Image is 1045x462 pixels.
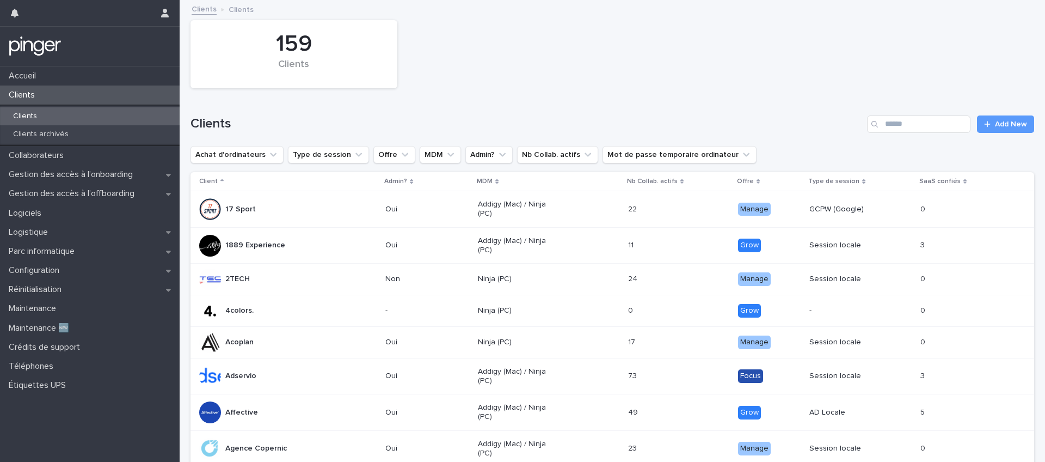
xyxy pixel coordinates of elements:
[920,239,927,250] p: 3
[4,323,78,333] p: Maintenance 🆕
[225,444,287,453] p: Agence Copernic
[4,71,45,81] p: Accueil
[478,200,556,218] p: Addigy (Mac) / Ninja (PC)
[229,3,254,15] p: Clients
[628,369,639,381] p: 73
[628,442,639,453] p: 23
[920,336,927,347] p: 0
[385,444,463,453] p: Oui
[738,239,761,252] div: Grow
[809,241,887,250] p: Session locale
[385,241,463,250] p: Oui
[920,406,927,417] p: 5
[4,208,50,218] p: Logiciels
[627,175,678,187] p: Nb Collab. actifs
[809,408,887,417] p: AD Locale
[385,408,463,417] p: Oui
[190,116,863,132] h1: Clients
[738,272,771,286] div: Manage
[628,336,637,347] p: 17
[190,358,1034,394] tr: AdservioOuiAddigy (Mac) / Ninja (PC)7373 FocusSession locale33
[225,306,254,315] p: 4colors.
[4,284,70,295] p: Réinitialisation
[385,338,463,347] p: Oui
[4,150,72,161] p: Collaborateurs
[288,146,369,163] button: Type de session
[4,303,65,314] p: Maintenance
[385,306,463,315] p: -
[628,239,636,250] p: 11
[190,227,1034,264] tr: 1889 ExperienceOuiAddigy (Mac) / Ninja (PC)1111 GrowSession locale33
[809,306,887,315] p: -
[919,175,961,187] p: SaaS confiés
[809,444,887,453] p: Session locale
[190,146,284,163] button: Achat d'ordinateurs
[4,112,46,121] p: Clients
[477,175,493,187] p: MDM
[199,175,218,187] p: Client
[420,146,461,163] button: MDM
[4,227,57,238] p: Logistique
[478,236,556,255] p: Addigy (Mac) / Ninja (PC)
[517,146,598,163] button: Nb Collab. actifs
[478,306,556,315] p: Ninja (PC)
[225,372,256,381] p: Adservio
[4,246,83,257] p: Parc informatique
[737,175,754,187] p: Offre
[995,120,1027,128] span: Add New
[384,175,407,187] p: Admin?
[920,369,927,381] p: 3
[225,338,254,347] p: Acoplan
[4,90,44,100] p: Clients
[478,338,556,347] p: Ninja (PC)
[920,304,927,315] p: 0
[4,130,77,139] p: Clients archivés
[478,367,556,386] p: Addigy (Mac) / Ninja (PC)
[478,275,556,284] p: Ninja (PC)
[4,380,75,391] p: Étiquettes UPS
[920,203,927,214] p: 0
[808,175,859,187] p: Type de session
[225,241,285,250] p: 1889 Experience
[190,295,1034,327] tr: 4colors.-Ninja (PC)00 Grow-00
[373,146,415,163] button: Offre
[738,406,761,420] div: Grow
[4,189,143,199] p: Gestion des accès à l’offboarding
[920,442,927,453] p: 0
[738,369,763,383] div: Focus
[603,146,757,163] button: Mot de passe temporaire ordinateur
[809,338,887,347] p: Session locale
[977,115,1034,133] a: Add New
[225,275,250,284] p: 2TECH
[190,394,1034,431] tr: AffectiveOuiAddigy (Mac) / Ninja (PC)4949 GrowAD Locale55
[809,372,887,381] p: Session locale
[4,169,142,180] p: Gestion des accès à l’onboarding
[225,408,258,417] p: Affective
[809,205,887,214] p: GCPW (Google)
[738,304,761,318] div: Grow
[478,440,556,458] p: Addigy (Mac) / Ninja (PC)
[4,342,89,352] p: Crédits de support
[628,304,635,315] p: 0
[192,2,217,15] a: Clients
[738,336,771,349] div: Manage
[190,326,1034,358] tr: AcoplanOuiNinja (PC)1717 ManageSession locale00
[385,205,463,214] p: Oui
[628,272,640,284] p: 24
[385,372,463,381] p: Oui
[190,264,1034,295] tr: 2TECHNonNinja (PC)2424 ManageSession locale00
[465,146,513,163] button: Admin?
[809,275,887,284] p: Session locale
[628,203,639,214] p: 22
[209,59,379,82] div: Clients
[628,406,640,417] p: 49
[9,35,62,57] img: mTgBEunGTSyRkCgitkcU
[867,115,970,133] input: Search
[4,361,62,372] p: Téléphones
[738,442,771,455] div: Manage
[209,31,379,58] div: 159
[478,403,556,422] p: Addigy (Mac) / Ninja (PC)
[385,275,463,284] p: Non
[4,265,68,276] p: Configuration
